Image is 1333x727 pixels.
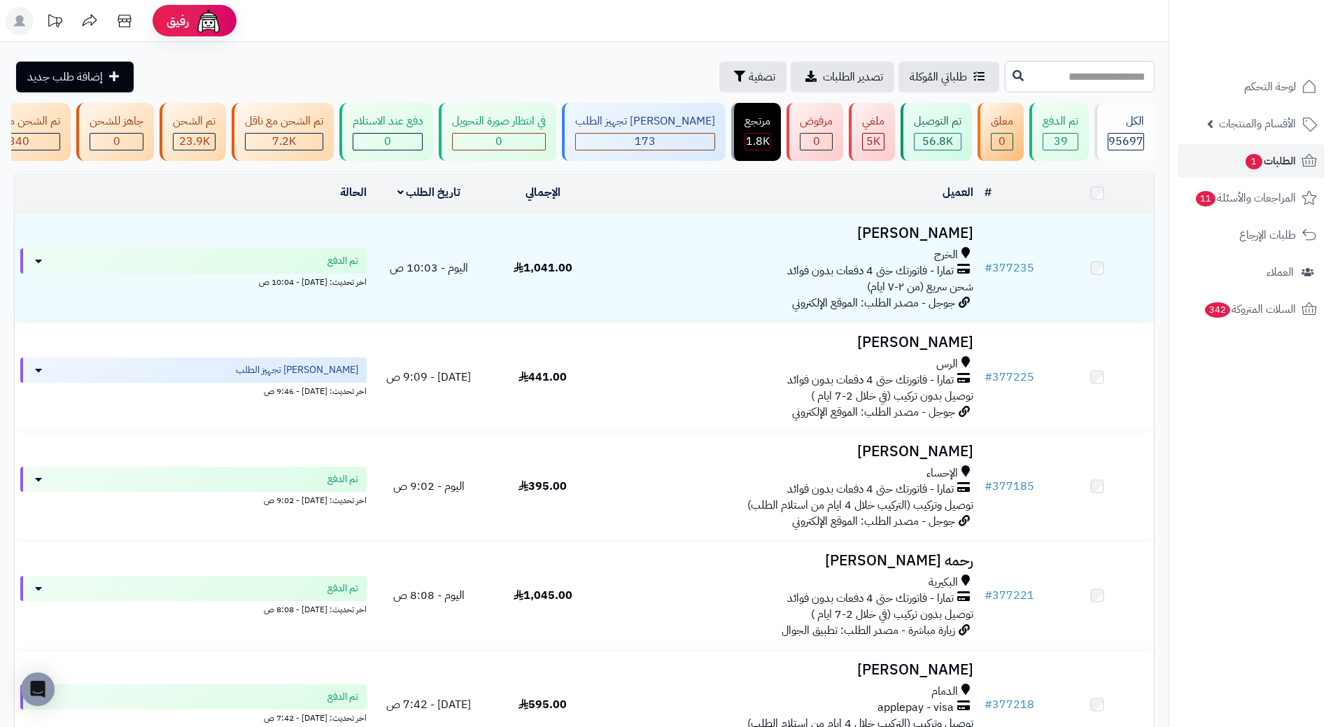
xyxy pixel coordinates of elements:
[90,113,143,129] div: جاهز للشحن
[934,247,958,263] span: الخرج
[985,260,992,276] span: #
[393,478,465,495] span: اليوم - 9:02 ص
[1108,133,1143,150] span: 95697
[195,7,223,35] img: ai-face.png
[749,69,775,85] span: تصفية
[174,134,215,150] div: 23915
[526,184,560,201] a: الإجمالي
[90,134,143,150] div: 0
[327,581,358,595] span: تم الدفع
[519,478,567,495] span: 395.00
[1092,103,1157,161] a: الكل95697
[353,134,422,150] div: 0
[943,184,973,201] a: العميل
[576,134,714,150] div: 173
[811,388,973,404] span: توصيل بدون تركيب (في خلال 2-7 ايام )
[784,103,846,161] a: مرفوض 0
[113,133,120,150] span: 0
[20,383,367,397] div: اخر تحديث: [DATE] - 9:46 ص
[635,133,656,150] span: 173
[167,13,189,29] span: رفيق
[514,587,572,604] span: 1,045.00
[157,103,229,161] a: تم الشحن 23.9K
[787,372,954,388] span: تمارا - فاتورتك حتى 4 دفعات بدون فوائد
[337,103,436,161] a: دفع عند الاستلام 0
[1244,77,1296,97] span: لوحة التحكم
[985,478,992,495] span: #
[746,133,770,150] span: 1.8K
[867,278,973,295] span: شحن سريع (من ٢-٧ ايام)
[21,672,55,706] div: Open Intercom Messenger
[353,113,423,129] div: دفع عند الاستلام
[985,478,1034,495] a: #377185
[397,184,461,201] a: تاريخ الطلب
[792,295,955,311] span: جوجل - مصدر الطلب: الموقع الإلكتروني
[327,472,358,486] span: تم الدفع
[605,444,973,460] h3: [PERSON_NAME]
[1204,299,1296,319] span: السلات المتروكة
[20,492,367,507] div: اخر تحديث: [DATE] - 9:02 ص
[1267,262,1294,282] span: العملاء
[605,334,973,351] h3: [PERSON_NAME]
[229,103,337,161] a: تم الشحن مع ناقل 7.2K
[914,113,961,129] div: تم التوصيل
[393,587,465,604] span: اليوم - 8:08 ص
[27,69,103,85] span: إضافة طلب جديد
[340,184,367,201] a: الحالة
[173,113,216,129] div: تم الشحن
[495,133,502,150] span: 0
[975,103,1027,161] a: معلق 0
[728,103,784,161] a: مرتجع 1.8K
[787,263,954,279] span: تمارا - فاتورتك حتى 4 دفعات بدون فوائد
[719,62,787,92] button: تصفية
[1246,154,1262,169] span: 1
[866,133,880,150] span: 5K
[20,710,367,724] div: اخر تحديث: [DATE] - 7:42 ص
[1196,191,1215,206] span: 11
[991,113,1013,129] div: معلق
[1043,134,1078,150] div: 39
[985,184,992,201] a: #
[1205,302,1230,318] span: 342
[605,662,973,678] h3: [PERSON_NAME]
[992,134,1013,150] div: 0
[236,363,358,377] span: [PERSON_NAME] تجهيز الطلب
[384,133,391,150] span: 0
[1178,218,1325,252] a: طلبات الإرجاع
[8,133,29,150] span: 340
[915,134,961,150] div: 56817
[910,69,967,85] span: طلباتي المُوكلة
[985,369,992,386] span: #
[453,134,545,150] div: 0
[800,113,833,129] div: مرفوض
[1043,113,1078,129] div: تم الدفع
[452,113,546,129] div: في انتظار صورة التحويل
[390,260,468,276] span: اليوم - 10:03 ص
[747,497,973,514] span: توصيل وتركيب (التركيب خلال 4 ايام من استلام الطلب)
[863,134,884,150] div: 4987
[1178,144,1325,178] a: الطلبات1
[813,133,820,150] span: 0
[787,591,954,607] span: تمارا - فاتورتك حتى 4 دفعات بدون فوائد
[922,133,953,150] span: 56.8K
[931,684,958,700] span: الدمام
[327,254,358,268] span: تم الدفع
[936,356,958,372] span: الرس
[386,369,471,386] span: [DATE] - 9:09 ص
[791,62,894,92] a: تصدير الطلبات
[877,700,954,716] span: applepay - visa
[985,587,992,604] span: #
[823,69,883,85] span: تصدير الطلبات
[999,133,1006,150] span: 0
[926,465,958,481] span: الإحساء
[985,587,1034,604] a: #377221
[519,696,567,713] span: 595.00
[245,113,323,129] div: تم الشحن مع ناقل
[1178,292,1325,326] a: السلات المتروكة342
[898,103,975,161] a: تم التوصيل 56.8K
[800,134,832,150] div: 0
[985,369,1034,386] a: #377225
[787,481,954,497] span: تمارا - فاتورتك حتى 4 دفعات بدون فوائد
[745,113,770,129] div: مرتجع
[73,103,157,161] a: جاهز للشحن 0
